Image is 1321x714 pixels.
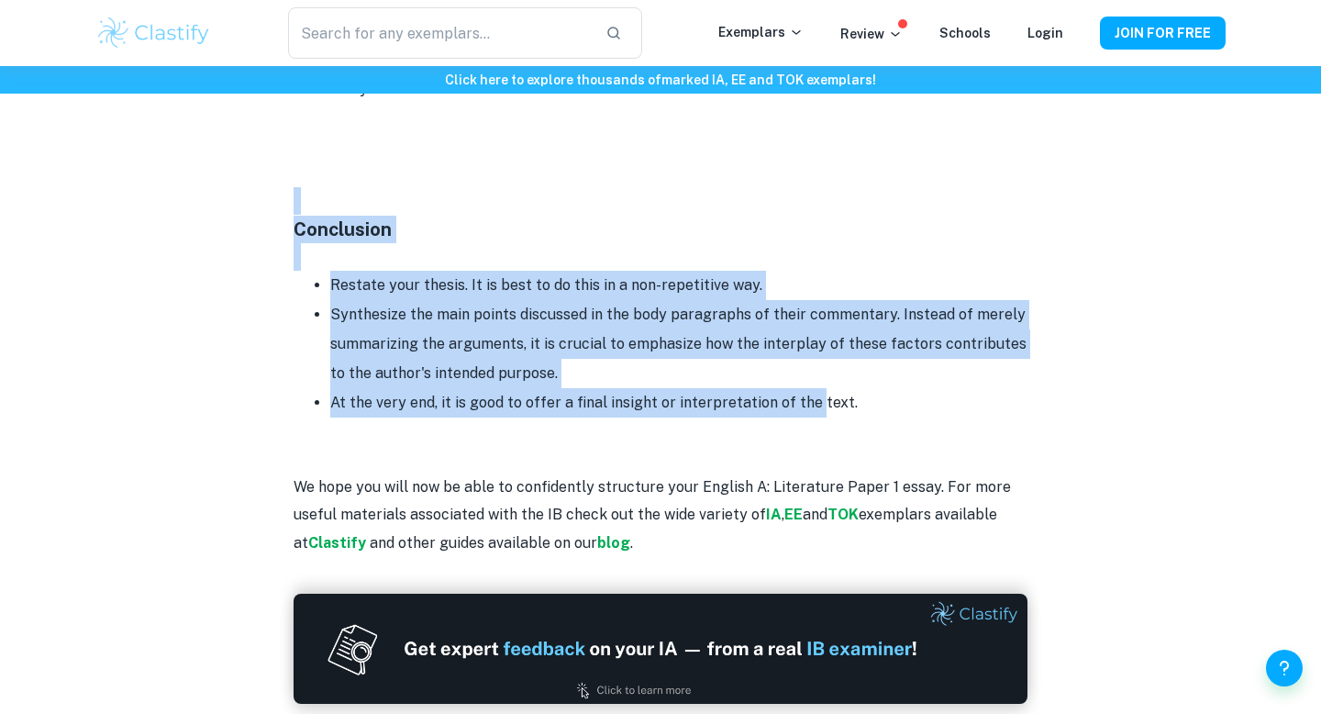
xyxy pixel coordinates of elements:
[827,506,859,523] a: TOK
[718,22,804,42] p: Exemplars
[330,388,1027,418] li: At the very end, it is good to offer a final insight or interpretation of the text.
[1100,17,1226,50] button: JOIN FOR FREE
[330,300,1027,388] li: Synthesize the main points discussed in the body paragraphs of their commentary. Instead of merel...
[784,506,803,523] a: EE
[294,594,1027,704] img: Ad
[840,24,903,44] p: Review
[939,26,991,40] a: Schools
[294,474,1027,557] p: We hope you will now be able to confidently structure your English A: Literature Paper 1 essay. F...
[308,534,370,552] a: Clastify
[597,534,630,552] a: blog
[1266,650,1303,686] button: Help and Feedback
[766,506,782,523] a: IA
[308,534,366,552] strong: Clastify
[288,7,591,59] input: Search for any exemplars...
[294,216,1027,243] h4: Conclusion
[95,15,212,51] img: Clastify logo
[330,271,1027,300] li: Restate your thesis. It is best to do this in a non-repetitive way.
[1027,26,1063,40] a: Login
[4,70,1317,90] h6: Click here to explore thousands of marked IA, EE and TOK exemplars !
